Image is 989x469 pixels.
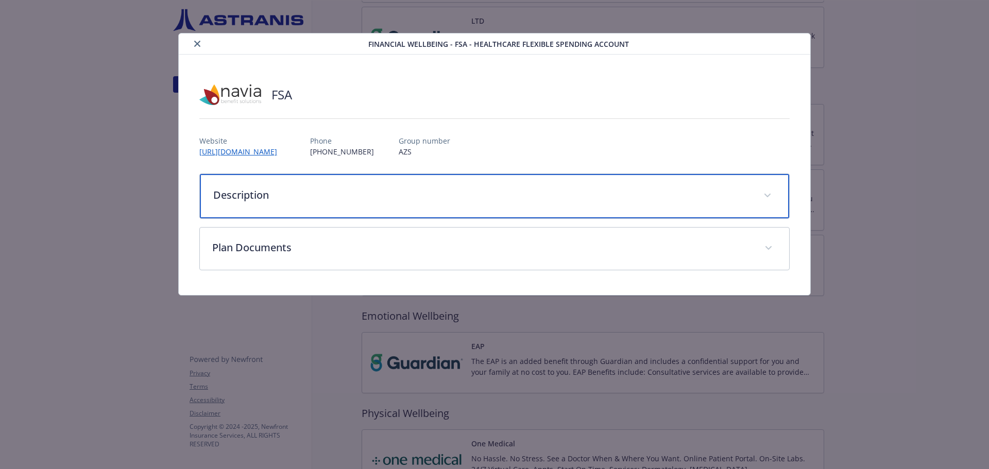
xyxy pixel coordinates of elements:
[200,174,790,218] div: Description
[310,146,374,157] p: [PHONE_NUMBER]
[99,33,890,296] div: details for plan Financial Wellbeing - FSA - Healthcare Flexible Spending Account
[199,79,261,110] img: Navia Benefit Solutions
[399,135,450,146] p: Group number
[191,38,203,50] button: close
[212,240,753,255] p: Plan Documents
[399,146,450,157] p: AZS
[271,86,292,103] h2: FSA
[368,39,629,49] span: Financial Wellbeing - FSA - Healthcare Flexible Spending Account
[200,228,790,270] div: Plan Documents
[310,135,374,146] p: Phone
[213,187,752,203] p: Description
[199,135,285,146] p: Website
[199,147,285,157] a: [URL][DOMAIN_NAME]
